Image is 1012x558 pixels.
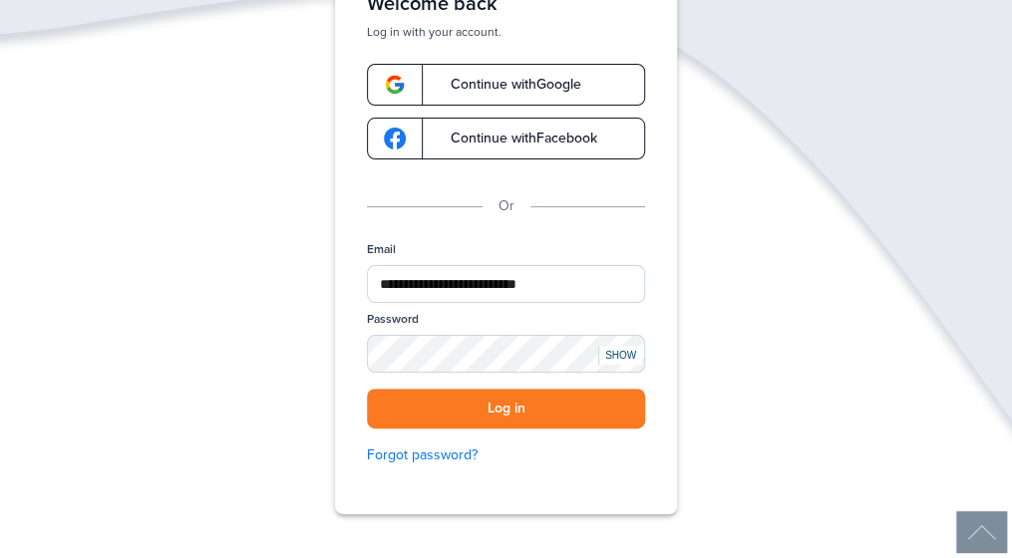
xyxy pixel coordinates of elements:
input: Email [367,265,645,303]
p: Log in with your account. [367,24,645,40]
a: Forgot password? [367,444,645,466]
label: Password [367,311,419,328]
a: google-logoContinue withFacebook [367,118,645,159]
input: Password [367,335,645,372]
div: SHOW [598,346,642,365]
button: Log in [367,389,645,429]
img: google-logo [384,128,406,149]
p: Or [499,195,514,217]
span: Continue with Google [431,78,581,92]
div: Scroll Back to Top [956,511,1007,553]
img: google-logo [384,74,406,96]
span: Continue with Facebook [431,132,597,145]
img: Back to Top [956,511,1007,553]
a: google-logoContinue withGoogle [367,64,645,106]
label: Email [367,241,396,258]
